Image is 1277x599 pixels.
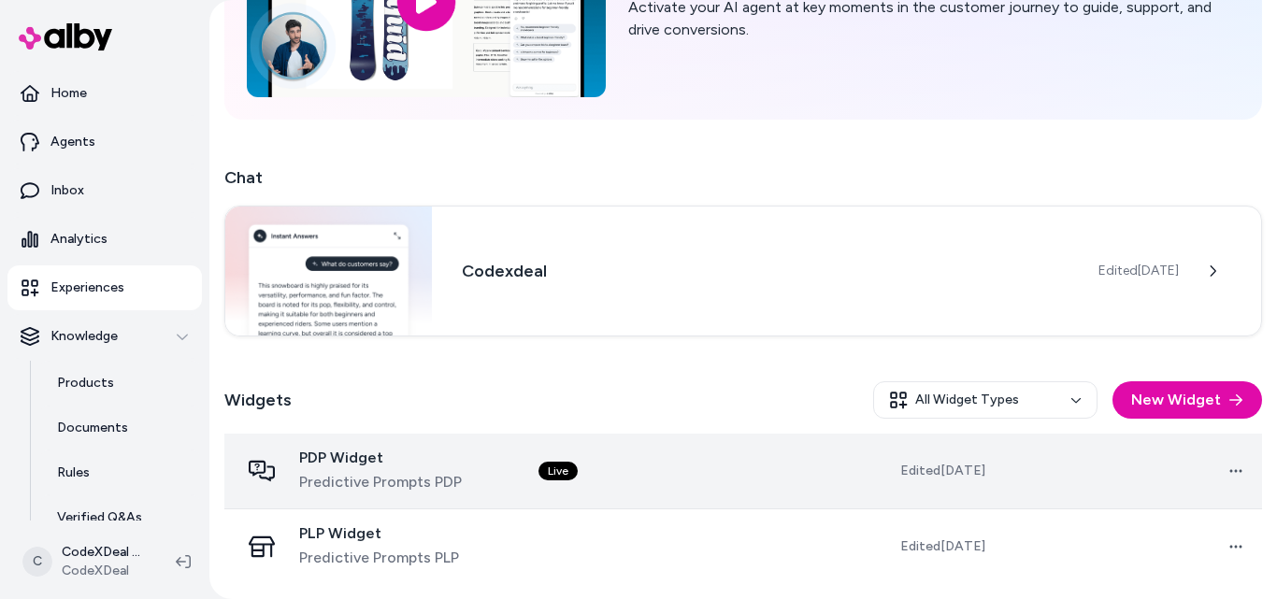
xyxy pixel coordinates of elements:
[50,133,95,151] p: Agents
[50,84,87,103] p: Home
[225,207,432,335] img: Chat widget
[50,278,124,297] p: Experiences
[50,230,108,249] p: Analytics
[873,381,1098,419] button: All Widget Types
[62,562,146,580] span: CodeXDeal
[11,532,161,592] button: CCodeXDeal ShopifyCodeXDeal
[462,258,1069,284] h3: Codexdeal
[38,495,202,540] a: Verified Q&As
[38,361,202,406] a: Products
[224,387,292,413] h2: Widgets
[7,217,202,262] a: Analytics
[57,374,114,392] p: Products
[299,449,462,467] span: PDP Widget
[900,462,985,480] span: Edited [DATE]
[50,327,118,346] p: Knowledge
[538,462,578,480] div: Live
[299,471,462,493] span: Predictive Prompts PDP
[38,406,202,450] a: Documents
[7,168,202,213] a: Inbox
[62,543,146,562] p: CodeXDeal Shopify
[7,120,202,164] a: Agents
[57,464,90,482] p: Rules
[50,181,84,200] p: Inbox
[224,206,1262,336] a: Chat widgetCodexdealEdited[DATE]
[38,450,202,495] a: Rules
[22,547,52,577] span: C
[7,71,202,116] a: Home
[299,524,459,543] span: PLP Widget
[7,314,202,359] button: Knowledge
[1112,381,1262,419] button: New Widget
[299,547,459,569] span: Predictive Prompts PLP
[224,164,1262,191] h2: Chat
[1098,262,1179,280] span: Edited [DATE]
[57,508,142,527] p: Verified Q&As
[900,537,985,556] span: Edited [DATE]
[57,419,128,437] p: Documents
[19,23,112,50] img: alby Logo
[7,265,202,310] a: Experiences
